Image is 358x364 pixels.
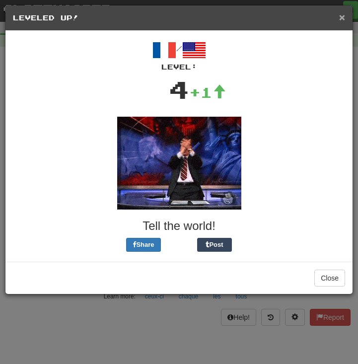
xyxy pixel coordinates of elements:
[189,82,226,102] div: +1
[339,12,345,22] button: Close
[197,238,232,252] button: Post
[161,238,197,252] iframe: X Post Button
[117,117,241,210] img: colbert-2-be1bfdc20e1ad268952deef278b8706a84000d88b3e313df47e9efb4a1bfc052.gif
[13,38,345,72] div: /
[13,219,345,232] h3: Tell the world!
[339,11,345,23] span: ×
[169,72,189,107] div: 4
[126,238,161,252] button: Share
[13,62,345,72] div: Level:
[13,13,345,23] h5: Leveled Up!
[314,270,345,287] button: Close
